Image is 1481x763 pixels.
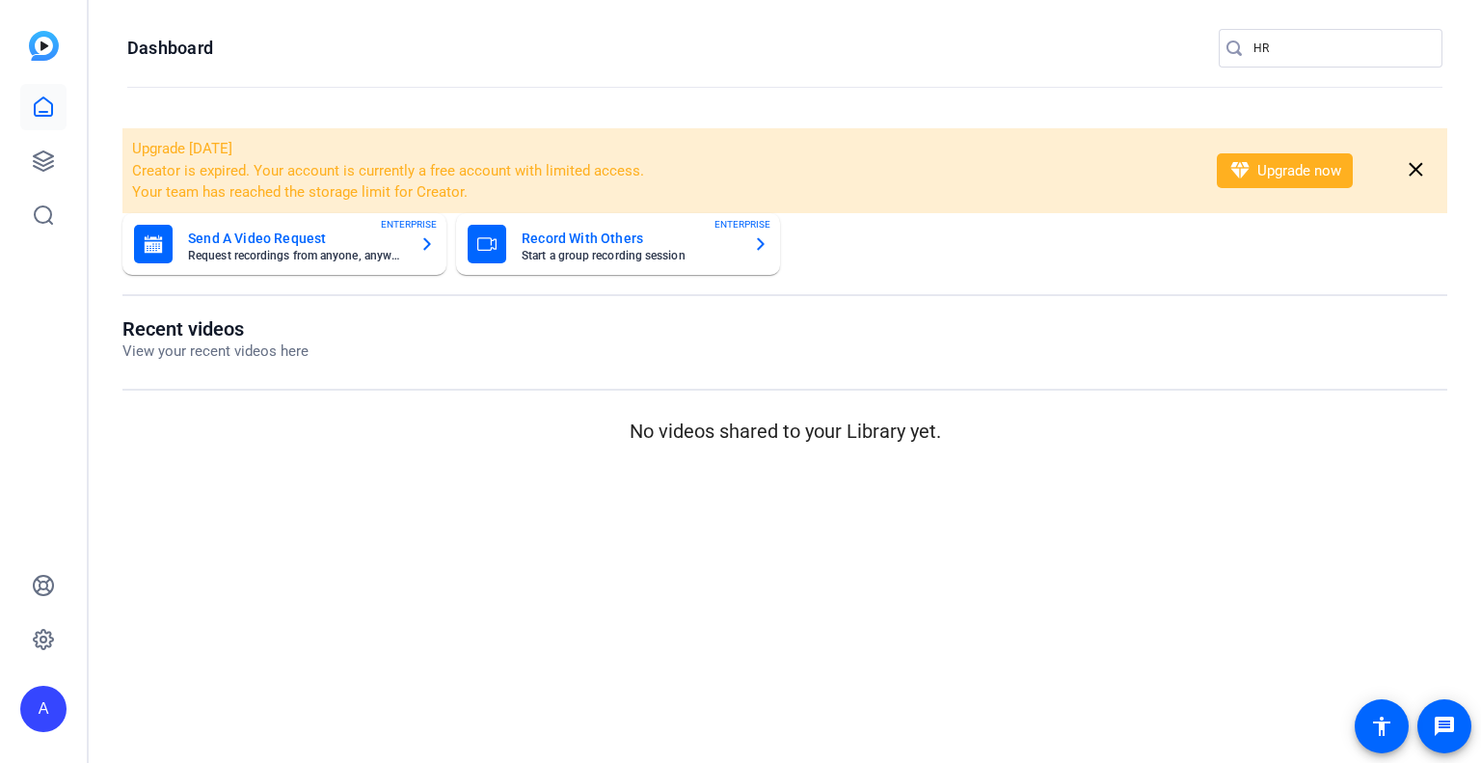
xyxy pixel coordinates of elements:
button: Upgrade now [1217,153,1353,188]
mat-card-title: Send A Video Request [188,227,404,250]
span: Upgrade [DATE] [132,140,232,157]
mat-icon: diamond [1228,159,1252,182]
button: Send A Video RequestRequest recordings from anyone, anywhereENTERPRISE [122,213,446,275]
mat-card-subtitle: Request recordings from anyone, anywhere [188,250,404,261]
div: A [20,686,67,732]
h1: Recent videos [122,317,309,341]
mat-icon: close [1404,158,1428,182]
li: Creator is expired. Your account is currently a free account with limited access. [132,160,1192,182]
p: View your recent videos here [122,341,309,363]
p: No videos shared to your Library yet. [122,417,1447,446]
input: Search [1253,37,1427,60]
mat-card-title: Record With Others [522,227,738,250]
mat-card-subtitle: Start a group recording session [522,250,738,261]
span: ENTERPRISE [714,217,770,232]
mat-icon: accessibility [1370,715,1393,738]
mat-icon: message [1433,715,1456,738]
li: Your team has reached the storage limit for Creator. [132,181,1192,204]
span: ENTERPRISE [381,217,437,232]
h1: Dashboard [127,37,213,60]
img: blue-gradient.svg [29,31,59,61]
button: Record With OthersStart a group recording sessionENTERPRISE [456,213,780,275]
